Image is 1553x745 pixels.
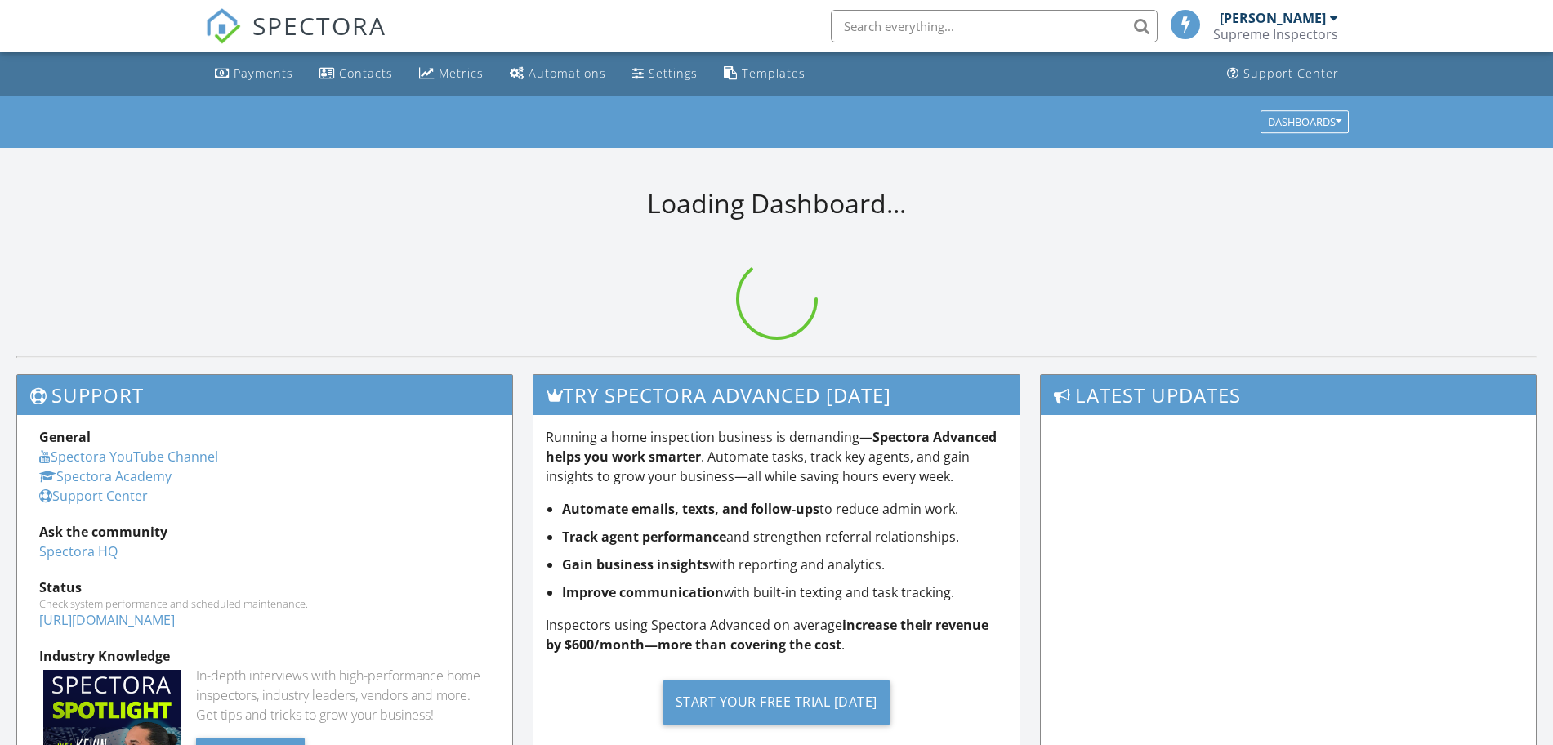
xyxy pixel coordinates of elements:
strong: Automate emails, texts, and follow-ups [562,500,819,518]
a: Support Center [1221,59,1345,89]
strong: increase their revenue by $600/month—more than covering the cost [546,616,988,654]
div: Status [39,578,490,597]
div: Start Your Free Trial [DATE] [663,680,890,725]
li: and strengthen referral relationships. [562,527,1006,546]
a: [URL][DOMAIN_NAME] [39,611,175,629]
strong: Spectora Advanced helps you work smarter [546,428,997,466]
a: Templates [717,59,812,89]
div: Metrics [439,65,484,81]
div: Industry Knowledge [39,646,490,666]
strong: General [39,428,91,446]
div: Supreme Inspectors [1213,26,1338,42]
li: with built-in texting and task tracking. [562,582,1006,602]
strong: Improve communication [562,583,724,601]
a: Settings [626,59,704,89]
h3: Try spectora advanced [DATE] [533,375,1019,415]
a: Automations (Basic) [503,59,613,89]
a: Payments [208,59,300,89]
div: Contacts [339,65,393,81]
a: Spectora YouTube Channel [39,448,218,466]
p: Inspectors using Spectora Advanced on average . [546,615,1006,654]
p: Running a home inspection business is demanding— . Automate tasks, track key agents, and gain ins... [546,427,1006,486]
input: Search everything... [831,10,1158,42]
a: Support Center [39,487,148,505]
img: The Best Home Inspection Software - Spectora [205,8,241,44]
strong: Gain business insights [562,555,709,573]
div: Templates [742,65,806,81]
div: Settings [649,65,698,81]
strong: Track agent performance [562,528,726,546]
li: with reporting and analytics. [562,555,1006,574]
div: Payments [234,65,293,81]
a: SPECTORA [205,22,386,56]
a: Start Your Free Trial [DATE] [546,667,1006,737]
div: Check system performance and scheduled maintenance. [39,597,490,610]
div: In-depth interviews with high-performance home inspectors, industry leaders, vendors and more. Ge... [196,666,490,725]
li: to reduce admin work. [562,499,1006,519]
a: Metrics [413,59,490,89]
a: Spectora HQ [39,542,118,560]
div: [PERSON_NAME] [1220,10,1326,26]
div: Dashboards [1268,116,1341,127]
h3: Latest Updates [1041,375,1536,415]
span: SPECTORA [252,8,386,42]
button: Dashboards [1261,110,1349,133]
a: Spectora Academy [39,467,172,485]
div: Automations [529,65,606,81]
div: Ask the community [39,522,490,542]
div: Support Center [1243,65,1339,81]
a: Contacts [313,59,399,89]
h3: Support [17,375,512,415]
